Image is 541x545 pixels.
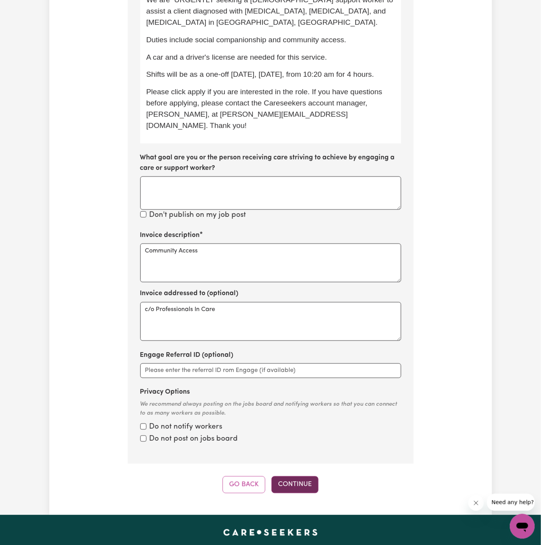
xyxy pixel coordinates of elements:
iframe: Message from company [487,494,535,511]
label: Do not post on jobs board [150,434,238,445]
button: Go Back [223,476,265,493]
iframe: Button to launch messaging window [510,514,535,539]
a: Careseekers home page [223,529,318,535]
iframe: Close message [468,495,484,511]
div: We recommend always posting on the jobs board and notifying workers so that you can connect to as... [140,401,401,418]
textarea: c/o Professionals In Care [140,302,401,341]
input: Please enter the referral ID rom Engage (if available) [140,363,401,378]
label: Privacy Options [140,388,190,398]
span: Duties include social companionship and community access. [146,36,346,44]
label: Invoice description [140,230,200,240]
span: Shifts will be as a one-off [DATE], [DATE], from 10:20 am for 4 hours. [146,70,374,78]
span: A car and a driver's license are needed for this service. [146,53,327,61]
label: What goal are you or the person receiving care striving to achieve by engaging a care or support ... [140,153,401,173]
label: Engage Referral ID (optional) [140,350,234,360]
label: Invoice addressed to (optional) [140,289,239,299]
button: Continue [271,476,318,493]
label: Don't publish on my job post [150,210,246,221]
textarea: Community Access [140,244,401,282]
label: Do not notify workers [150,422,223,433]
span: Please click apply if you are interested in the role. If you have questions before applying, plea... [146,88,384,129]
